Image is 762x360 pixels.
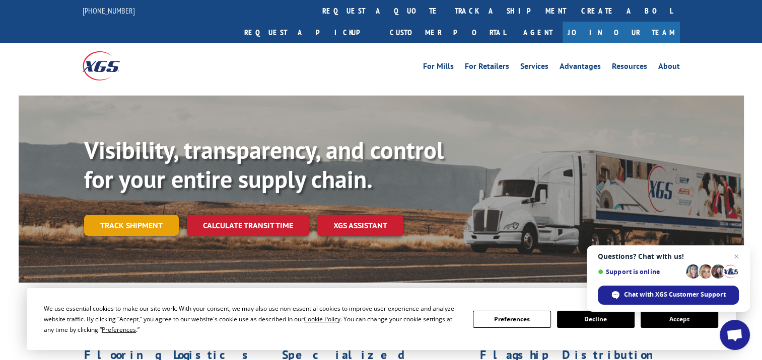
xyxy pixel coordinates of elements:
[382,22,513,43] a: Customer Portal
[563,22,680,43] a: Join Our Team
[304,315,340,323] span: Cookie Policy
[187,215,309,236] a: Calculate transit time
[44,303,461,335] div: We use essential cookies to make our site work. With your consent, we may also use non-essential ...
[598,286,739,305] span: Chat with XGS Customer Support
[473,311,550,328] button: Preferences
[598,268,682,276] span: Support is online
[423,62,454,73] a: For Mills
[84,134,444,195] b: Visibility, transparency, and control for your entire supply chain.
[720,320,750,350] a: Open chat
[560,62,601,73] a: Advantages
[598,252,739,260] span: Questions? Chat with us!
[84,215,179,236] a: Track shipment
[27,288,736,350] div: Cookie Consent Prompt
[513,22,563,43] a: Agent
[557,311,635,328] button: Decline
[83,6,135,16] a: [PHONE_NUMBER]
[658,62,680,73] a: About
[520,62,548,73] a: Services
[624,290,726,299] span: Chat with XGS Customer Support
[102,325,136,334] span: Preferences
[317,215,403,236] a: XGS ASSISTANT
[465,62,509,73] a: For Retailers
[641,311,718,328] button: Accept
[612,62,647,73] a: Resources
[237,22,382,43] a: Request a pickup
